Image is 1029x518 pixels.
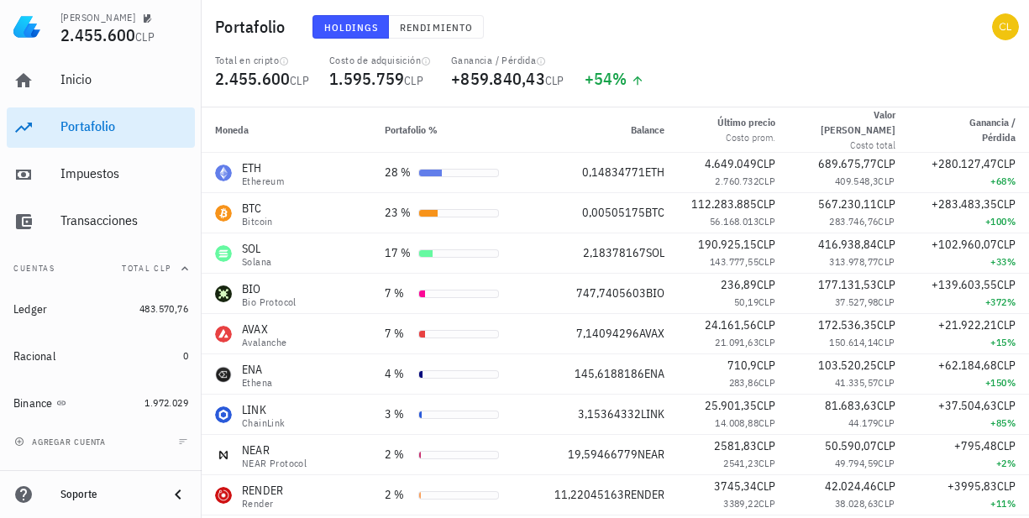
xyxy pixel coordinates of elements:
[727,358,757,373] span: 710,9
[705,156,757,171] span: 4.649.049
[757,196,775,212] span: CLP
[997,196,1016,212] span: CLP
[878,296,895,308] span: CLP
[759,416,775,429] span: CLP
[385,123,438,136] span: Portafolio %
[631,123,664,136] span: Balance
[60,165,188,181] div: Impuestos
[10,433,113,450] button: agregar cuenta
[612,67,627,90] span: %
[644,366,664,381] span: ENA
[705,317,757,332] span: 24.161,56
[922,415,1016,432] div: +85
[242,361,272,378] div: ENA
[818,237,877,252] span: 416.938,84
[818,358,877,373] span: 103.520,25
[215,165,232,181] div: ETH-icon
[242,297,297,307] div: Bio Protocol
[60,11,135,24] div: [PERSON_NAME]
[757,358,775,373] span: CLP
[759,255,775,268] span: CLP
[922,294,1016,311] div: +372
[992,13,1019,40] div: avatar
[242,176,284,186] div: Ethereum
[825,398,877,413] span: 81.683,63
[122,263,171,274] span: Total CLP
[938,398,997,413] span: +37.504,63
[576,285,646,301] span: 747,7405603
[312,15,390,39] button: Holdings
[877,317,895,332] span: CLP
[242,418,286,428] div: ChainLink
[878,457,895,469] span: CLP
[757,277,775,292] span: CLP
[646,285,664,301] span: BIO
[215,406,232,423] div: LINK-icon
[215,326,232,343] div: AVAX-icon
[825,438,877,453] span: 50.590,07
[759,215,775,228] span: CLP
[183,349,188,362] span: 0
[385,204,412,222] div: 23 %
[922,495,1016,512] div: +11
[715,416,759,429] span: 14.008,88
[948,479,997,494] span: +3995,83
[954,438,997,453] span: +795,48
[757,156,775,171] span: CLP
[997,358,1016,373] span: CLP
[389,15,484,39] button: Rendimiento
[878,255,895,268] span: CLP
[242,337,287,348] div: Avalanche
[878,336,895,348] span: CLP
[639,326,664,341] span: AVAX
[215,67,290,90] span: 2.455.600
[848,416,878,429] span: 44.179
[997,438,1016,453] span: CLP
[385,446,412,463] div: 2 %
[997,277,1016,292] span: CLP
[60,24,135,46] span: 2.455.600
[135,29,155,44] span: CLP
[385,325,412,343] div: 7 %
[371,107,512,153] th: Portafolio %: Sin ordenar. Pulse para ordenar de forma ascendente.
[242,401,286,418] div: LINK
[734,296,759,308] span: 50,19
[215,285,232,302] div: BIO-icon
[645,205,664,220] span: BTC
[242,257,271,267] div: Solana
[878,376,895,389] span: CLP
[759,497,775,510] span: CLP
[877,196,895,212] span: CLP
[802,138,895,153] div: Costo total
[877,358,895,373] span: CLP
[385,365,412,383] div: 4 %
[139,302,188,315] span: 483.570,76
[705,398,757,413] span: 25.901,35
[568,447,638,462] span: 19,59466779
[646,245,664,260] span: SOL
[877,398,895,413] span: CLP
[7,201,195,242] a: Transacciones
[878,416,895,429] span: CLP
[7,107,195,148] a: Portafolio
[215,54,309,67] div: Total en cripto
[835,457,879,469] span: 49.794,59
[576,326,639,341] span: 7,14094296
[757,438,775,453] span: CLP
[997,398,1016,413] span: CLP
[242,240,271,257] div: SOL
[829,215,878,228] span: 283.746,76
[909,107,1029,153] th: Ganancia / Pérdida: Sin ordenar. Pulse para ordenar de forma ascendente.
[583,245,646,260] span: 2,18378167
[710,215,759,228] span: 56.168.013
[1007,336,1016,348] span: %
[835,376,879,389] span: 41.335,57
[582,205,645,220] span: 0,00505175
[451,54,564,67] div: Ganancia / Pérdida
[60,118,188,134] div: Portafolio
[242,378,272,388] div: Ethena
[1007,497,1016,510] span: %
[385,406,412,423] div: 3 %
[932,196,997,212] span: +283.483,35
[818,156,877,171] span: 689.675,77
